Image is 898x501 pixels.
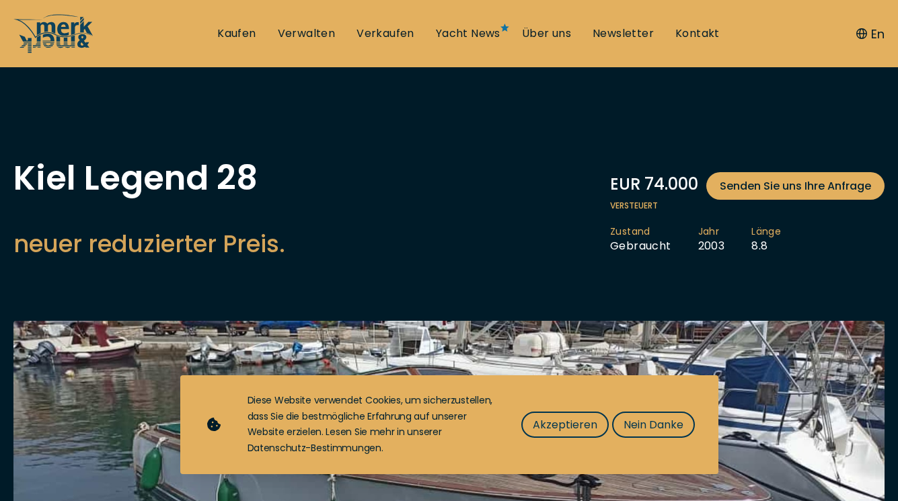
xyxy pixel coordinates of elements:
[436,26,500,41] a: Yacht News
[675,26,720,41] a: Kontakt
[751,225,808,254] li: 8.8
[706,172,885,200] a: Senden Sie uns Ihre Anfrage
[856,25,885,43] button: En
[610,172,885,200] div: EUR 74.000
[248,393,494,457] div: Diese Website verwendet Cookies, um sicherzustellen, dass Sie die bestmögliche Erfahrung auf unse...
[624,416,683,433] span: Nein Danke
[533,416,597,433] span: Akzeptieren
[13,227,285,260] h2: neuer reduzierter Preis.
[521,412,609,438] button: Akzeptieren
[610,225,698,254] li: Gebraucht
[593,26,654,41] a: Newsletter
[522,26,571,41] a: Über uns
[751,225,781,239] span: Länge
[610,200,885,212] span: Versteuert
[278,26,336,41] a: Verwalten
[13,161,285,195] h1: Kiel Legend 28
[610,225,671,239] span: Zustand
[612,412,695,438] button: Nein Danke
[698,225,725,239] span: Jahr
[248,441,381,455] a: Datenschutz-Bestimmungen
[217,26,256,41] a: Kaufen
[720,178,871,194] span: Senden Sie uns Ihre Anfrage
[698,225,752,254] li: 2003
[357,26,414,41] a: Verkaufen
